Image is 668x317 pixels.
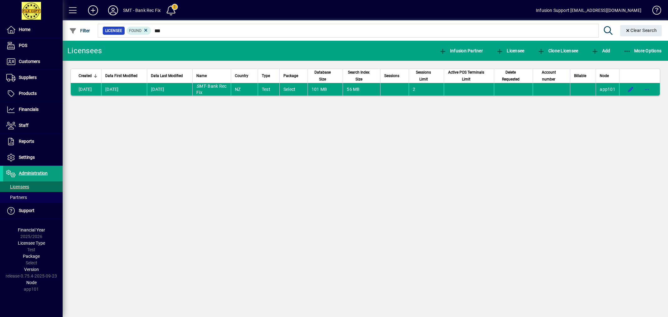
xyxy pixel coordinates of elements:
div: Name [196,72,227,79]
div: Sessions [384,72,405,79]
span: Suppliers [19,75,37,80]
a: Knowledge Base [648,1,660,22]
a: Suppliers [3,70,63,86]
span: Created [79,72,92,79]
span: Version [24,267,39,272]
button: More options [642,84,652,94]
button: Edit [626,84,636,94]
button: Clone Licensee [536,45,580,56]
a: Settings [3,150,63,165]
span: Financials [19,107,39,112]
span: Licensee [496,48,525,53]
div: Delete Requested [498,69,529,83]
span: Administration [19,171,48,176]
span: Found [129,29,142,33]
span: Settings [19,155,35,160]
div: Package [283,72,304,79]
td: [DATE] [101,83,147,96]
button: Add [590,45,612,56]
span: Filter [69,28,90,33]
a: Staff [3,118,63,133]
button: Licensee [495,45,526,56]
span: Clear Search [625,28,657,33]
em: SMT [196,84,205,89]
div: Active POS Terminals Limit [448,69,490,83]
div: SMT - Bank Rec Fix [123,5,161,15]
span: Staff [19,123,28,128]
span: Sessions [384,72,399,79]
a: POS [3,38,63,54]
a: Partners [3,192,63,203]
span: Financial Year [18,227,45,232]
button: Filter [68,25,92,36]
span: Licensees [6,184,29,189]
span: - Bank Rec Fix [196,84,226,95]
span: Search Index Size [347,69,371,83]
button: Clear [620,25,662,36]
span: Active POS Terminals Limit [448,69,484,83]
span: Delete Requested [498,69,523,83]
td: 56 MB [343,83,380,96]
td: 2 [409,83,444,96]
div: Country [235,72,254,79]
td: Test [258,83,279,96]
a: Reports [3,134,63,149]
span: Data First Modified [105,72,137,79]
span: Package [23,254,40,259]
div: Search Index Size [347,69,376,83]
span: Billable [574,72,586,79]
span: Name [196,72,207,79]
div: Type [262,72,276,79]
div: Sessions Limit [413,69,440,83]
a: Financials [3,102,63,117]
span: Package [283,72,298,79]
div: Licensees [67,46,102,56]
td: [DATE] [71,83,101,96]
span: Node [600,72,609,79]
span: app101.prod.infusionbusinesssoftware.com [600,87,615,92]
span: Licensee Type [18,241,45,246]
div: Infusion Support [EMAIL_ADDRESS][DOMAIN_NAME] [536,5,641,15]
span: Customers [19,59,40,64]
a: Customers [3,54,63,70]
a: Support [3,203,63,219]
span: Sessions Limit [413,69,434,83]
a: Products [3,86,63,101]
span: Licensee [105,28,122,34]
span: Home [19,27,30,32]
button: Add [83,5,103,16]
span: Account number [537,69,561,83]
div: Data First Modified [105,72,143,79]
span: Reports [19,139,34,144]
span: Data Last Modified [151,72,183,79]
span: Infusion Partner [439,48,483,53]
span: Clone Licensee [537,48,578,53]
td: Select [279,83,308,96]
td: NZ [231,83,258,96]
span: Database Size [312,69,333,83]
span: Country [235,72,248,79]
div: Node [600,72,615,79]
button: Infusion Partner [438,45,484,56]
div: Data Last Modified [151,72,189,79]
span: Type [262,72,270,79]
span: Add [591,48,610,53]
mat-chip: Found Status: Found [127,27,151,35]
span: Partners [6,195,27,200]
div: Created [79,72,97,79]
span: More Options [624,48,662,53]
div: Account number [537,69,566,83]
td: [DATE] [147,83,192,96]
button: Profile [103,5,123,16]
span: Products [19,91,37,96]
span: POS [19,43,27,48]
button: More Options [622,45,663,56]
a: Home [3,22,63,38]
a: Licensees [3,181,63,192]
div: Database Size [312,69,339,83]
span: Support [19,208,34,213]
td: 101 MB [308,83,343,96]
div: Billable [574,72,592,79]
span: Node [26,280,37,285]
